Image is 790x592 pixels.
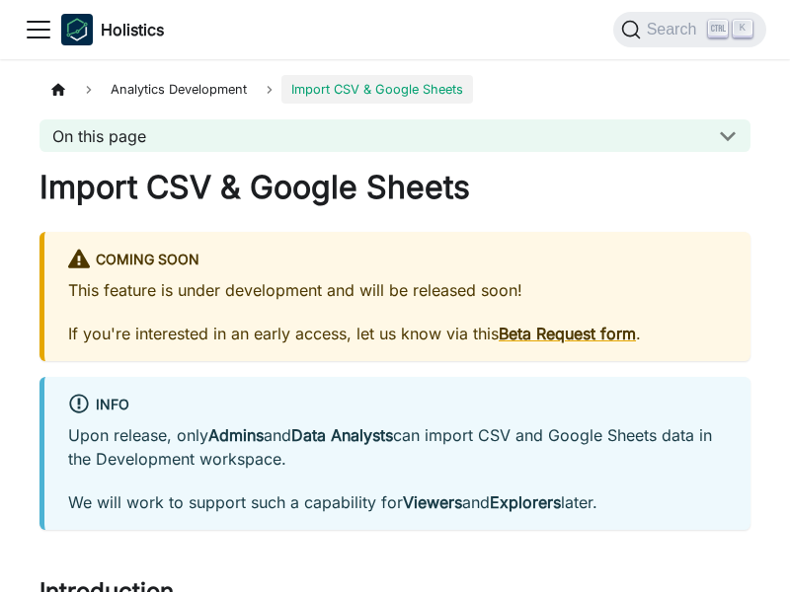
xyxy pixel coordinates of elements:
span: Search [641,21,709,38]
button: Search (Ctrl+K) [613,12,766,47]
b: Holistics [101,18,164,41]
strong: Viewers [403,492,462,512]
strong: Admins [208,425,264,445]
img: Holistics [61,14,93,45]
button: On this page [39,119,750,152]
button: Toggle navigation bar [24,15,53,44]
a: Home page [39,75,77,104]
p: We will work to support such a capability for and later. [68,490,727,514]
div: info [68,393,727,418]
h1: Import CSV & Google Sheets [39,168,750,207]
a: HolisticsHolistics [61,14,164,45]
strong: Explorers [490,492,561,512]
nav: Breadcrumbs [39,75,750,104]
a: Beta Request form [499,324,636,343]
strong: Data Analysts [291,425,393,445]
span: Analytics Development [101,75,257,104]
p: If you're interested in an early access, let us know via this . [68,322,727,345]
p: Upon release, only and can import CSV and Google Sheets data in the Development workspace. [68,423,727,471]
p: This feature is under development and will be released soon! [68,278,727,302]
kbd: K [733,20,752,37]
div: Coming Soon [68,248,727,273]
span: Import CSV & Google Sheets [281,75,473,104]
